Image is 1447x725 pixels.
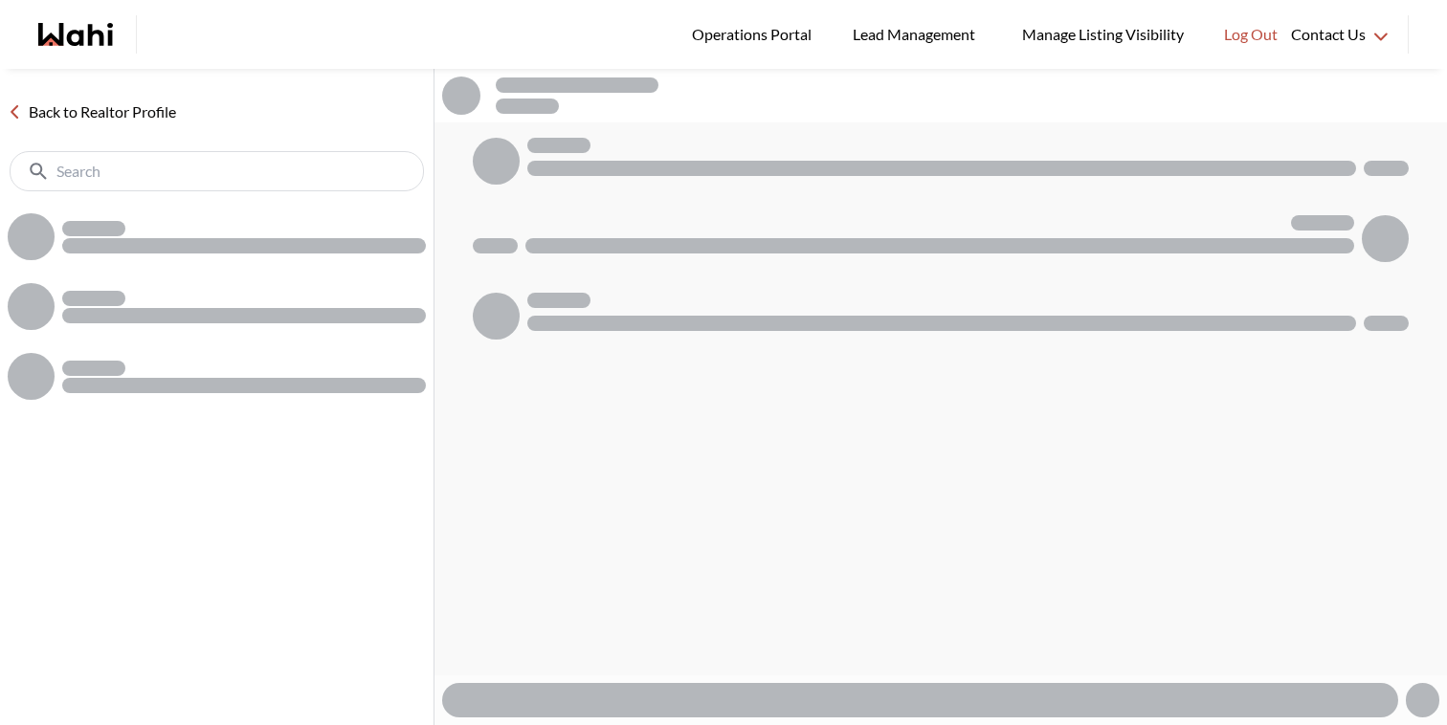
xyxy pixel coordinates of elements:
span: Manage Listing Visibility [1016,22,1190,47]
a: Wahi homepage [38,23,113,46]
span: Log Out [1224,22,1278,47]
span: Operations Portal [692,22,818,47]
input: Search [56,162,381,181]
span: Lead Management [853,22,982,47]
